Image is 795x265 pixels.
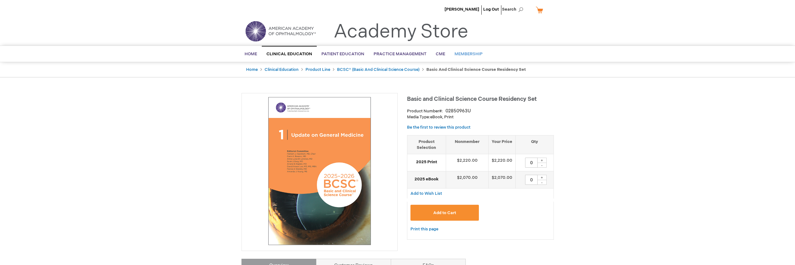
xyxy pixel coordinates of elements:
[455,52,483,56] span: Membership
[537,175,547,180] div: +
[410,176,443,182] strong: 2025 eBook
[407,115,430,120] strong: Media Type:
[407,96,537,102] span: Basic and Clinical Science Course Residency Set
[483,7,499,12] a: Log Out
[407,125,470,130] a: Be the first to review this product
[245,96,394,246] img: Basic and Clinical Science Course Residency Set
[537,163,547,168] div: -
[245,52,257,56] span: Home
[337,67,420,72] a: BCSC® (Basic and Clinical Science Course)
[410,159,443,165] strong: 2025 Print
[246,67,258,72] a: Home
[446,154,489,171] td: $2,220.00
[334,21,468,43] a: Academy Store
[537,180,547,185] div: -
[410,191,442,196] a: Add to Wish List
[410,225,438,233] a: Print this page
[266,52,312,56] span: Clinical Education
[374,52,426,56] span: Practice Management
[489,154,516,171] td: $2,220.00
[436,52,445,56] span: CME
[306,67,330,72] a: Product Line
[410,205,479,221] button: Add to Cart
[407,135,446,154] th: Product Selection
[446,171,489,189] td: $2,070.00
[321,52,364,56] span: Patient Education
[265,67,299,72] a: Clinical Education
[537,158,547,163] div: +
[407,109,443,114] strong: Product Number
[407,114,554,120] p: eBook, Print
[433,210,456,215] span: Add to Cart
[525,158,538,168] input: Qty
[426,67,526,72] strong: Basic and Clinical Science Course Residency Set
[489,135,516,154] th: Your Price
[445,108,471,114] div: 02850963U
[502,3,526,16] span: Search
[489,171,516,189] td: $2,070.00
[525,175,538,185] input: Qty
[516,135,554,154] th: Qty
[446,135,489,154] th: Nonmember
[445,7,479,12] a: [PERSON_NAME]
